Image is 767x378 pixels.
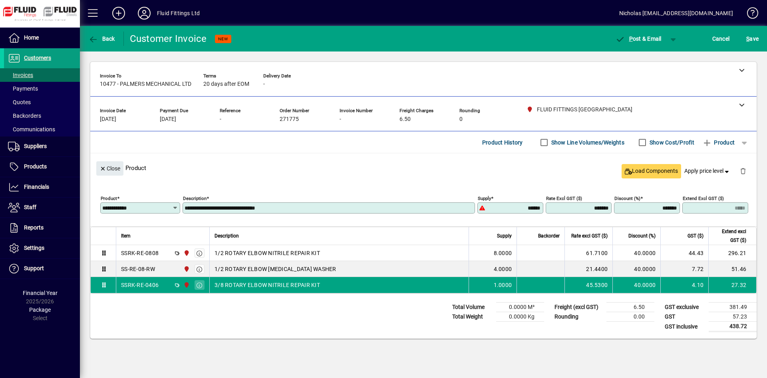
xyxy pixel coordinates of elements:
mat-label: Description [183,196,207,201]
span: 3/8 ROTARY ELBOW NITRILE REPAIR KIT [215,281,320,289]
span: 8.0000 [494,249,512,257]
td: Total Weight [448,312,496,322]
span: ave [746,32,759,45]
span: S [746,36,749,42]
label: Show Line Volumes/Weights [550,139,624,146]
span: Package [29,307,51,313]
button: Profile [131,6,157,20]
span: - [220,116,221,123]
span: FLUID FITTINGS CHRISTCHURCH [181,249,191,257]
span: P [629,36,633,42]
span: Financial Year [23,290,58,296]
td: 7.72 [660,261,708,277]
span: Apply price level [684,167,731,175]
span: 1/2 ROTARY ELBOW NITRILE REPAIR KIT [215,249,320,257]
span: Cancel [712,32,730,45]
div: Product [90,153,757,182]
span: 10477 - PALMERS MECHANICAL LTD [100,81,191,87]
td: 4.10 [660,277,708,293]
div: SS-RE-08-RW [121,265,155,273]
span: Invoices [8,72,33,78]
td: 0.0000 M³ [496,303,544,312]
span: 20 days after EOM [203,81,249,87]
a: Knowledge Base [741,2,757,28]
span: Rate excl GST ($) [571,232,608,240]
span: Item [121,232,131,240]
div: SSRK-RE-0406 [121,281,159,289]
a: Staff [4,198,80,218]
span: Customers [24,55,51,61]
td: 6.50 [606,303,654,312]
span: Extend excl GST ($) [713,227,746,245]
button: Product [698,135,739,150]
div: Fluid Fittings Ltd [157,7,200,20]
span: Support [24,265,44,271]
td: 438.72 [709,322,757,332]
td: Freight (excl GST) [550,303,606,312]
a: Payments [4,82,80,95]
span: Supply [497,232,512,240]
div: 61.7100 [570,249,608,257]
span: - [263,81,265,87]
span: 4.0000 [494,265,512,273]
button: Delete [733,161,753,180]
span: [DATE] [160,116,176,123]
span: Products [24,163,47,170]
td: 381.49 [709,303,757,312]
button: Add [106,6,131,20]
span: Back [88,36,115,42]
mat-label: Rate excl GST ($) [546,196,582,201]
span: Description [215,232,239,240]
button: Back [86,32,117,46]
a: Financials [4,177,80,197]
label: Show Cost/Profit [648,139,694,146]
td: 40.0000 [612,261,660,277]
td: 57.23 [709,312,757,322]
a: Support [4,259,80,279]
app-page-header-button: Delete [733,167,753,174]
span: FLUID FITTINGS CHRISTCHURCH [181,281,191,289]
button: Load Components [622,164,681,178]
a: Quotes [4,95,80,109]
td: 51.46 [708,261,756,277]
span: Communications [8,126,55,133]
span: FLUID FITTINGS CHRISTCHURCH [181,265,191,273]
mat-label: Product [101,196,117,201]
a: Backorders [4,109,80,123]
td: GST [661,312,709,322]
a: Suppliers [4,137,80,156]
mat-label: Supply [478,196,491,201]
span: Financials [24,184,49,190]
td: GST inclusive [661,322,709,332]
td: Total Volume [448,303,496,312]
td: GST exclusive [661,303,709,312]
span: Product [702,136,735,149]
td: 40.0000 [612,245,660,261]
span: ost & Email [615,36,662,42]
span: Quotes [8,99,31,105]
button: Post & Email [611,32,666,46]
span: Staff [24,204,36,210]
span: Discount (%) [628,232,656,240]
button: Product History [479,135,526,150]
app-page-header-button: Back [80,32,124,46]
span: Settings [24,245,44,251]
span: 6.50 [399,116,411,123]
td: 27.32 [708,277,756,293]
a: Products [4,157,80,177]
span: - [340,116,341,123]
td: 40.0000 [612,277,660,293]
span: Reports [24,224,44,231]
span: Suppliers [24,143,47,149]
app-page-header-button: Close [94,164,125,172]
td: 44.43 [660,245,708,261]
button: Close [96,161,123,176]
td: 0.0000 Kg [496,312,544,322]
td: Rounding [550,312,606,322]
span: Backorders [8,113,41,119]
div: 21.4400 [570,265,608,273]
span: [DATE] [100,116,116,123]
button: Save [744,32,761,46]
a: Invoices [4,68,80,82]
span: 271775 [280,116,299,123]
